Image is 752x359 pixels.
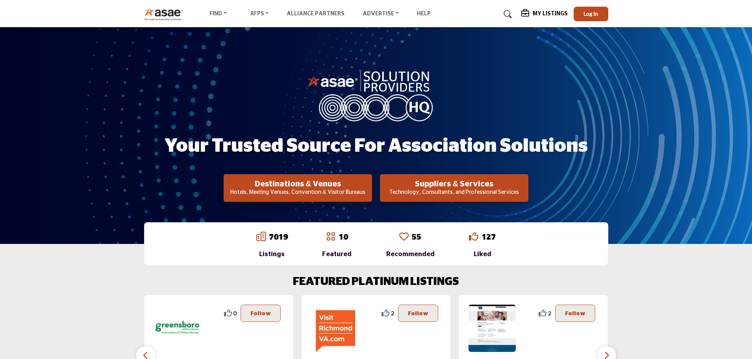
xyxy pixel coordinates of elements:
[380,174,528,202] button: Suppliers & Services Technology, Consultants, and Professional Services
[241,305,281,322] button: Follow
[482,233,496,241] a: 127
[245,9,274,20] a: RFPs
[469,249,496,259] div: Liked
[469,305,516,352] img: ASAE Business Solutions
[469,232,478,241] i: Go to Liked
[256,249,288,259] div: Listings
[533,10,568,17] h5: My Listings
[322,249,352,259] div: Featured
[269,233,288,241] a: 7019
[398,305,438,322] button: Follow
[555,305,595,322] button: Follow
[496,8,517,20] a: Search
[417,11,431,17] a: Help
[391,309,394,317] span: 2
[154,305,201,352] img: Greensboro Area CVB
[165,134,588,158] h1: Your Trusted Source for Association Solutions
[339,233,348,241] a: 10
[574,7,608,21] button: Log In
[226,179,370,189] h2: Destinations & Venues
[408,309,428,318] p: Follow
[307,69,445,121] img: image
[233,309,237,317] span: 0
[399,232,409,243] a: Go to Recommended
[250,309,271,318] p: Follow
[565,309,585,318] p: Follow
[583,10,598,17] span: Log In
[293,275,459,289] h2: FEATURED PLATINUM LISTINGS
[326,232,335,243] a: Go to Featured
[224,174,372,202] button: Destinations & Venues Hotels, Meeting Venues, Convention & Visitor Bureaus
[386,249,435,259] div: Recommended
[144,7,188,20] img: Site Logo
[548,309,551,317] span: 2
[521,9,568,19] div: My Listings
[382,189,526,197] p: Technology, Consultants, and Professional Services
[311,305,358,352] img: Richmond Region Tourism
[357,9,404,20] a: Advertise
[412,233,421,241] a: 55
[226,189,370,197] p: Hotels, Meeting Venues, Convention & Visitor Bureaus
[382,179,526,189] h2: Suppliers & Services
[204,9,232,20] a: Find
[287,11,345,17] a: Alliance Partners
